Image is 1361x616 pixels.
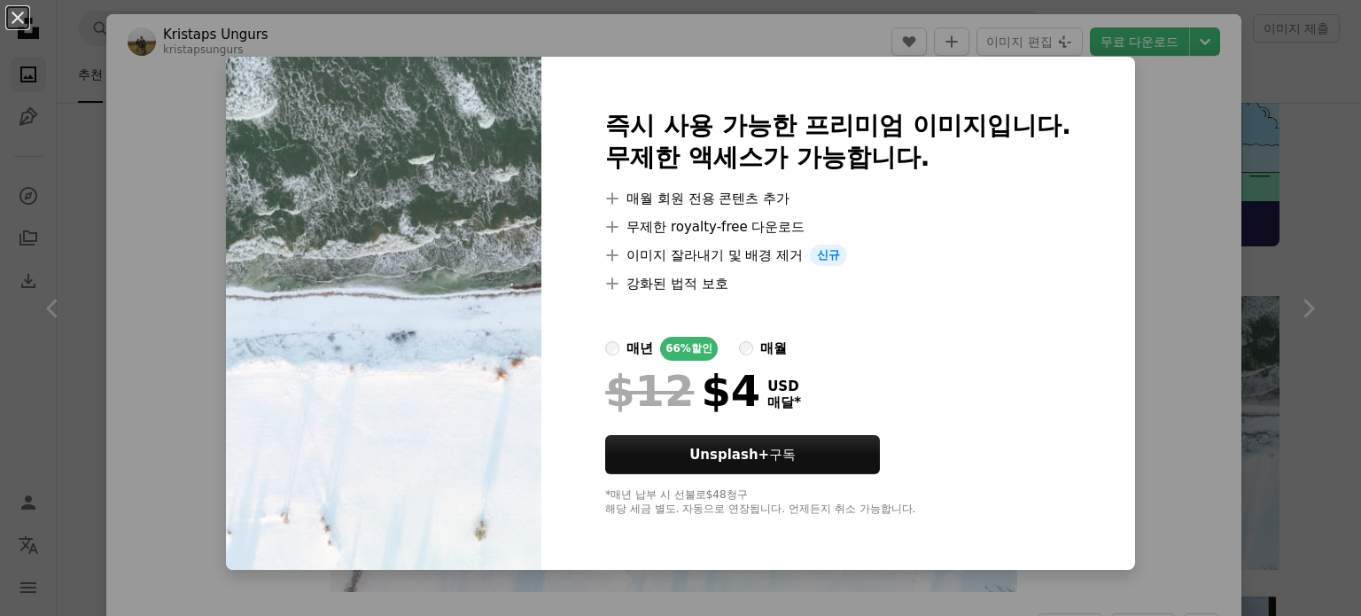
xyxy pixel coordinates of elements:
div: *매년 납부 시 선불로 $48 청구 해당 세금 별도. 자동으로 연장됩니다. 언제든지 취소 가능합니다. [605,488,1071,517]
div: 매월 [760,338,787,359]
span: 신규 [810,245,847,266]
li: 무제한 royalty-free 다운로드 [605,216,1071,238]
li: 이미지 잘라내기 및 배경 제거 [605,245,1071,266]
button: Unsplash+구독 [605,435,880,474]
div: 매년 [626,338,653,359]
img: photo-1754922493956-364a7623a016 [226,57,541,570]
input: 매월 [739,341,753,355]
input: 매년66%할인 [605,341,619,355]
span: USD [767,378,801,394]
div: 66% 할인 [660,337,718,361]
span: $12 [605,368,694,414]
div: $4 [605,368,760,414]
li: 강화된 법적 보호 [605,273,1071,294]
li: 매월 회원 전용 콘텐츠 추가 [605,188,1071,209]
h2: 즉시 사용 가능한 프리미엄 이미지입니다. 무제한 액세스가 가능합니다. [605,110,1071,174]
strong: Unsplash+ [689,447,769,463]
